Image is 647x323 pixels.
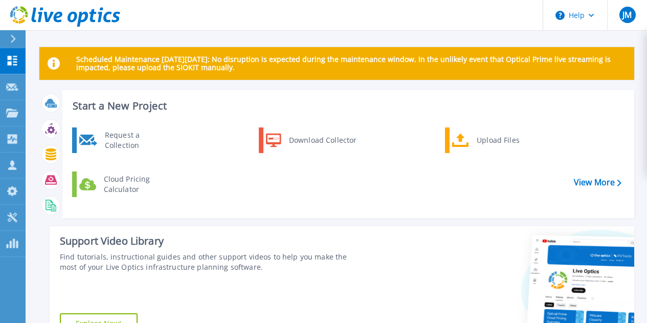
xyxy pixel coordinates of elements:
[76,55,626,72] p: Scheduled Maintenance [DATE][DATE]: No disruption is expected during the maintenance window. In t...
[259,127,364,153] a: Download Collector
[73,100,621,112] h3: Start a New Project
[60,234,364,248] div: Support Video Library
[574,178,621,187] a: View More
[60,252,364,272] div: Find tutorials, instructional guides and other support videos to help you make the most of your L...
[100,130,174,150] div: Request a Collection
[445,127,550,153] a: Upload Files
[284,130,361,150] div: Download Collector
[72,171,177,197] a: Cloud Pricing Calculator
[72,127,177,153] a: Request a Collection
[622,11,632,19] span: JM
[472,130,547,150] div: Upload Files
[99,174,174,195] div: Cloud Pricing Calculator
